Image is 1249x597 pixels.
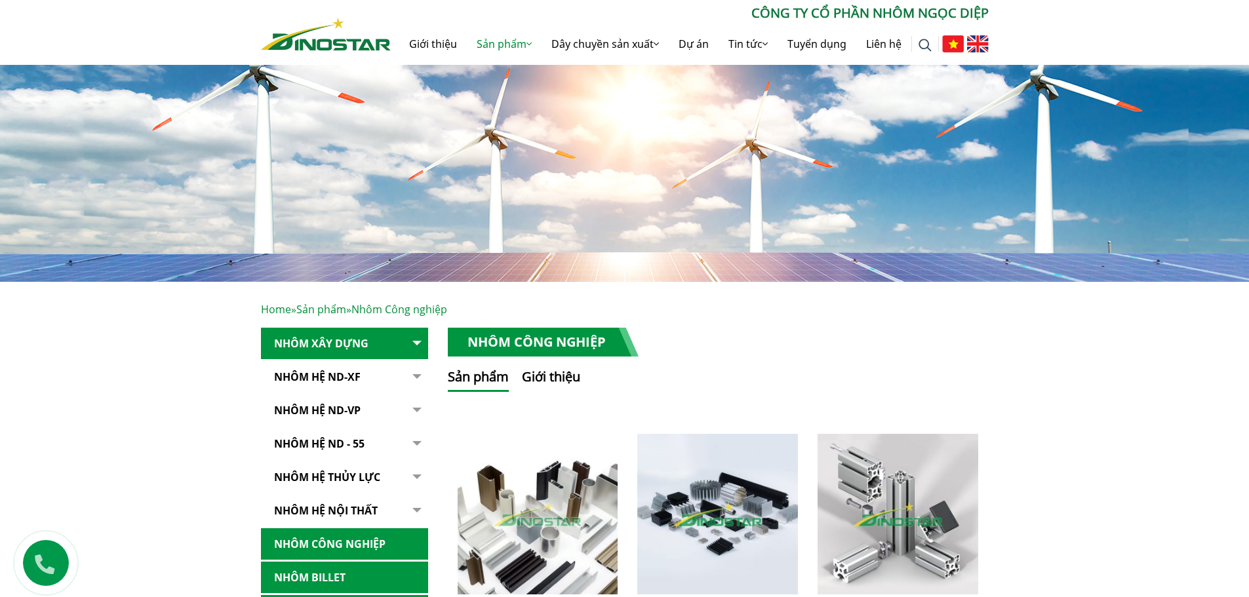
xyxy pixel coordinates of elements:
a: Tuyển dụng [778,23,856,65]
button: Giới thiệu [522,367,580,392]
img: English [967,35,989,52]
a: Nhôm Hệ ND-VP [261,395,428,427]
img: Tiếng Việt [942,35,964,52]
a: Liên hệ [856,23,911,65]
h1: Nhôm Công nghiệp [448,328,639,356]
a: Nhôm hệ thủy lực [261,461,428,493]
a: Giới thiệu [399,23,467,65]
a: Dự án [669,23,719,65]
img: search [919,39,932,52]
a: Sản phẩm [296,302,346,317]
a: Nhôm Hệ ND-XF [261,361,428,393]
img: Nhôm định hình trong Công nghiệp Năng lượng [818,434,978,594]
span: Nhôm Công nghiệp [351,302,447,317]
a: Nhôm Billet [261,562,428,594]
a: Tin tức [719,23,778,65]
img: Nhôm định hình trong Công nghiệp Hàng tiêu dùng [458,434,618,594]
span: » » [261,302,447,317]
p: CÔNG TY CỔ PHẦN NHÔM NGỌC DIỆP [391,3,989,23]
a: NHÔM HỆ ND - 55 [261,428,428,460]
a: Dây chuyền sản xuất [542,23,669,65]
a: Nhôm hệ nội thất [261,495,428,527]
a: Sản phẩm [467,23,542,65]
a: Nhôm Xây dựng [261,328,428,360]
a: Nhôm Công nghiệp [261,528,428,560]
a: Home [261,302,291,317]
img: Nhôm định hình trong Công nghiệp Cơ khí – Điện tử [637,434,798,594]
img: Nhôm Dinostar [261,18,391,50]
button: Sản phẩm [448,367,509,392]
